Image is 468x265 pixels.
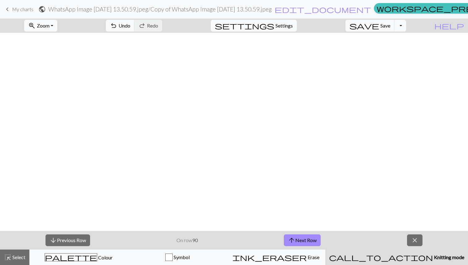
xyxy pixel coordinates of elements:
span: Settings [275,22,293,29]
span: zoom_in [28,21,36,30]
span: arrow_downward [50,236,57,245]
span: My charts [12,6,33,12]
span: keyboard_arrow_left [4,5,11,14]
p: On row [176,237,198,244]
button: Undo [106,20,135,32]
span: Erase [307,254,319,260]
span: highlight_alt [4,253,11,262]
button: SettingsSettings [211,20,297,32]
a: My charts [4,4,33,15]
i: Settings [215,22,274,29]
span: Undo [119,23,130,28]
span: Colour [97,254,113,260]
span: call_to_action [329,253,433,262]
span: undo [110,21,117,30]
span: ink_eraser [232,253,307,262]
span: arrow_upward [288,236,295,245]
button: Previous Row [45,234,90,246]
span: settings [215,21,274,30]
span: Symbol [173,254,190,260]
span: Select [11,254,25,260]
span: edit_document [275,5,371,14]
button: Knitting mode [325,250,468,265]
span: palette [45,253,97,262]
button: Save [345,20,395,32]
span: Save [380,23,390,28]
span: close [411,236,418,245]
button: Zoom [24,20,57,32]
h2: WhatsApp Image [DATE] 13.50.59.jpeg / Copy of WhatsApp Image [DATE] 13.50.59.jpeg [48,6,272,13]
span: save [349,21,379,30]
button: Colour [29,250,128,265]
button: Symbol [128,250,227,265]
span: help [434,21,464,30]
button: Next Row [284,234,321,246]
span: public [38,5,46,14]
strong: 90 [192,237,198,243]
button: Erase [227,250,325,265]
span: Zoom [37,23,50,28]
span: Knitting mode [433,254,464,260]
